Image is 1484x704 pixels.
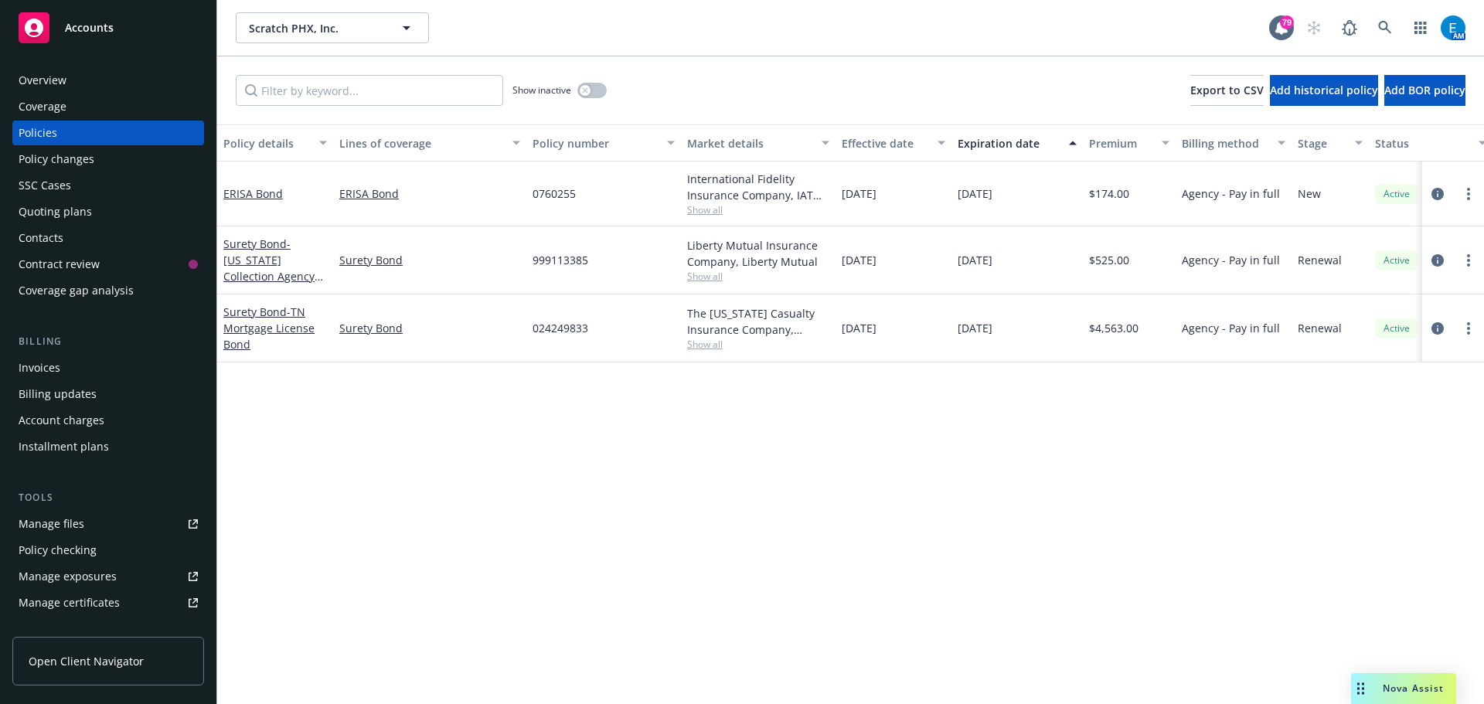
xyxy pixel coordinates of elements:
a: SSC Cases [12,173,204,198]
a: ERISA Bond [223,186,283,201]
div: Market details [687,135,812,151]
button: Export to CSV [1190,75,1264,106]
a: Account charges [12,408,204,433]
div: Lines of coverage [339,135,503,151]
div: Manage certificates [19,590,120,615]
div: Billing [12,334,204,349]
a: Coverage [12,94,204,119]
div: Status [1375,135,1469,151]
div: Policy checking [19,538,97,563]
div: Policy details [223,135,310,151]
div: Coverage gap analysis [19,278,134,303]
a: Quoting plans [12,199,204,224]
a: Coverage gap analysis [12,278,204,303]
button: Billing method [1176,124,1292,162]
span: Show all [687,270,829,283]
span: $525.00 [1089,252,1129,268]
a: Report a Bug [1334,12,1365,43]
span: Show all [687,203,829,216]
button: Add BOR policy [1384,75,1465,106]
div: Expiration date [958,135,1060,151]
div: Stage [1298,135,1346,151]
div: Policies [19,121,57,145]
div: Contacts [19,226,63,250]
span: 999113385 [533,252,588,268]
a: Manage claims [12,617,204,641]
div: Policy number [533,135,658,151]
span: [DATE] [958,252,992,268]
button: Stage [1292,124,1369,162]
span: - [US_STATE] Collection Agency Bond [223,236,323,300]
span: [DATE] [842,320,876,336]
div: Contract review [19,252,100,277]
div: 79 [1280,15,1294,29]
button: Premium [1083,124,1176,162]
div: Manage files [19,512,84,536]
a: circleInformation [1428,185,1447,203]
button: Market details [681,124,836,162]
span: Export to CSV [1190,83,1264,97]
input: Filter by keyword... [236,75,503,106]
span: $174.00 [1089,185,1129,202]
a: Contract review [12,252,204,277]
span: $4,563.00 [1089,320,1139,336]
span: 024249833 [533,320,588,336]
button: Effective date [836,124,951,162]
div: Quoting plans [19,199,92,224]
a: Overview [12,68,204,93]
a: more [1459,251,1478,270]
button: Nova Assist [1351,673,1456,704]
div: SSC Cases [19,173,71,198]
div: Invoices [19,355,60,380]
a: circleInformation [1428,251,1447,270]
span: [DATE] [958,185,992,202]
div: Billing method [1182,135,1268,151]
a: Contacts [12,226,204,250]
a: Manage exposures [12,564,204,589]
a: Manage certificates [12,590,204,615]
a: Accounts [12,6,204,49]
span: Nova Assist [1383,682,1444,695]
a: Switch app [1405,12,1436,43]
button: Expiration date [951,124,1083,162]
span: Renewal [1298,252,1342,268]
a: Surety Bond [339,252,520,268]
div: Manage claims [19,617,97,641]
div: Billing updates [19,382,97,406]
a: more [1459,185,1478,203]
div: Installment plans [19,434,109,459]
span: Agency - Pay in full [1182,320,1280,336]
span: Add BOR policy [1384,83,1465,97]
button: Policy number [526,124,681,162]
button: Lines of coverage [333,124,526,162]
span: Accounts [65,22,114,34]
span: Renewal [1298,320,1342,336]
button: Add historical policy [1270,75,1378,106]
span: Show inactive [512,83,571,97]
img: photo [1441,15,1465,40]
div: International Fidelity Insurance Company, IAT Insurance Group [687,171,829,203]
span: [DATE] [842,185,876,202]
div: Premium [1089,135,1152,151]
div: Liberty Mutual Insurance Company, Liberty Mutual [687,237,829,270]
div: The [US_STATE] Casualty Insurance Company, Liberty Mutual [687,305,829,338]
div: Policy changes [19,147,94,172]
span: Show all [687,338,829,351]
div: Coverage [19,94,66,119]
span: Active [1381,187,1412,201]
a: Surety Bond [223,236,315,300]
span: - TN Mortgage License Bond [223,304,315,352]
button: Scratch PHX, Inc. [236,12,429,43]
a: Billing updates [12,382,204,406]
a: ERISA Bond [339,185,520,202]
div: Manage exposures [19,564,117,589]
div: Effective date [842,135,928,151]
span: [DATE] [958,320,992,336]
a: Search [1370,12,1401,43]
a: Invoices [12,355,204,380]
span: Agency - Pay in full [1182,185,1280,202]
a: Installment plans [12,434,204,459]
span: [DATE] [842,252,876,268]
span: Active [1381,253,1412,267]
